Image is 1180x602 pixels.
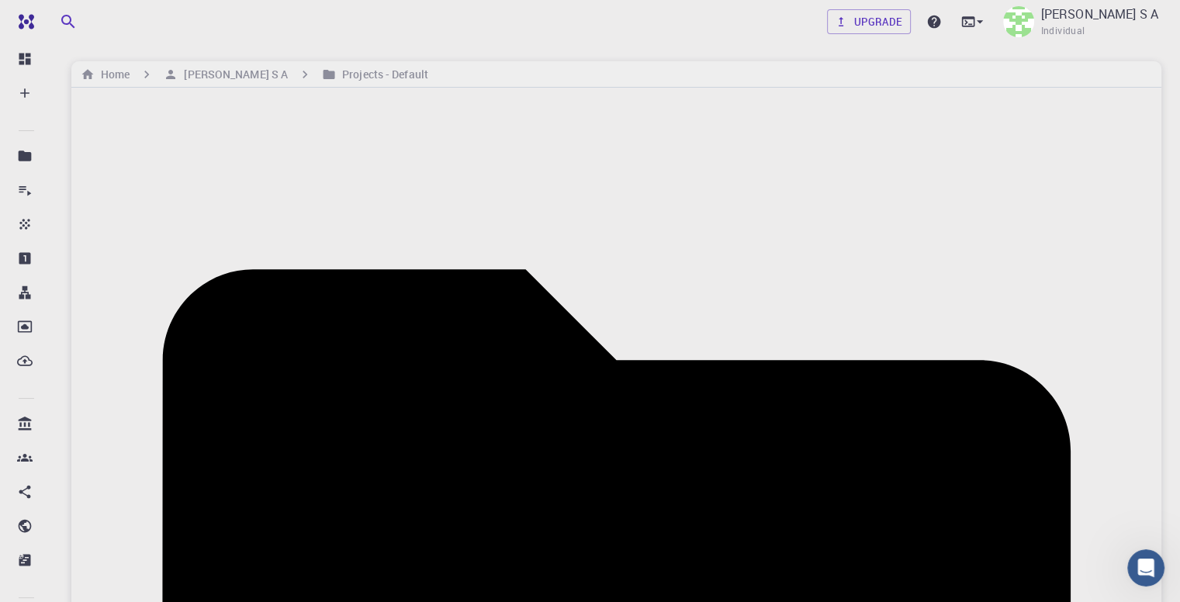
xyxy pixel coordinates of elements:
[336,66,428,83] h6: Projects - Default
[95,66,130,83] h6: Home
[12,14,34,29] img: logo
[1127,549,1164,586] iframe: Intercom live chat
[1003,6,1034,37] img: Theerthesh S A
[827,9,912,34] a: Upgrade
[31,11,87,25] span: Support
[1040,5,1158,23] p: [PERSON_NAME] S A
[178,66,288,83] h6: [PERSON_NAME] S A
[78,66,431,83] nav: breadcrumb
[1040,23,1085,39] span: Individual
